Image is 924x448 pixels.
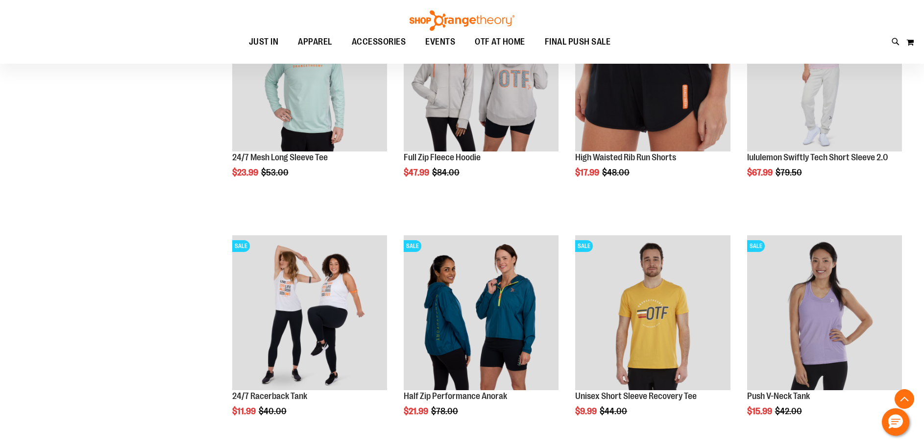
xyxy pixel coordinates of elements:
[882,408,909,436] button: Hello, have a question? Let’s chat.
[227,230,392,441] div: product
[432,168,461,177] span: $84.00
[288,31,342,53] a: APPAREL
[249,31,279,53] span: JUST IN
[239,31,289,53] a: JUST IN
[261,168,290,177] span: $53.00
[404,235,559,392] a: Half Zip Performance AnorakSALE
[232,168,260,177] span: $23.99
[232,152,328,162] a: 24/7 Mesh Long Sleeve Tee
[747,235,902,392] a: Product image for Push V-Neck TankSALE
[404,240,421,252] span: SALE
[431,406,460,416] span: $78.00
[600,406,629,416] span: $44.00
[747,235,902,390] img: Product image for Push V-Neck Tank
[575,240,593,252] span: SALE
[575,235,730,392] a: Product image for Unisex Short Sleeve Recovery TeeSALE
[602,168,631,177] span: $48.00
[425,31,455,53] span: EVENTS
[570,230,735,441] div: product
[747,152,888,162] a: lululemon Swiftly Tech Short Sleeve 2.0
[776,168,803,177] span: $79.50
[232,235,387,390] img: 24/7 Racerback Tank
[747,168,774,177] span: $67.99
[404,235,559,390] img: Half Zip Performance Anorak
[404,152,481,162] a: Full Zip Fleece Hoodie
[747,240,765,252] span: SALE
[232,235,387,392] a: 24/7 Racerback TankSALE
[575,152,676,162] a: High Waisted Rib Run Shorts
[895,389,914,409] button: Back To Top
[404,391,507,401] a: Half Zip Performance Anorak
[575,235,730,390] img: Product image for Unisex Short Sleeve Recovery Tee
[404,168,431,177] span: $47.99
[545,31,611,53] span: FINAL PUSH SALE
[232,391,307,401] a: 24/7 Racerback Tank
[575,168,601,177] span: $17.99
[232,240,250,252] span: SALE
[775,406,803,416] span: $42.00
[575,391,697,401] a: Unisex Short Sleeve Recovery Tee
[747,406,774,416] span: $15.99
[465,31,535,53] a: OTF AT HOME
[298,31,332,53] span: APPAREL
[475,31,525,53] span: OTF AT HOME
[259,406,288,416] span: $40.00
[342,31,416,53] a: ACCESSORIES
[404,406,430,416] span: $21.99
[747,391,810,401] a: Push V-Neck Tank
[352,31,406,53] span: ACCESSORIES
[232,406,257,416] span: $11.99
[742,230,907,441] div: product
[535,31,621,53] a: FINAL PUSH SALE
[575,406,598,416] span: $9.99
[399,230,563,441] div: product
[408,10,516,31] img: Shop Orangetheory
[415,31,465,53] a: EVENTS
